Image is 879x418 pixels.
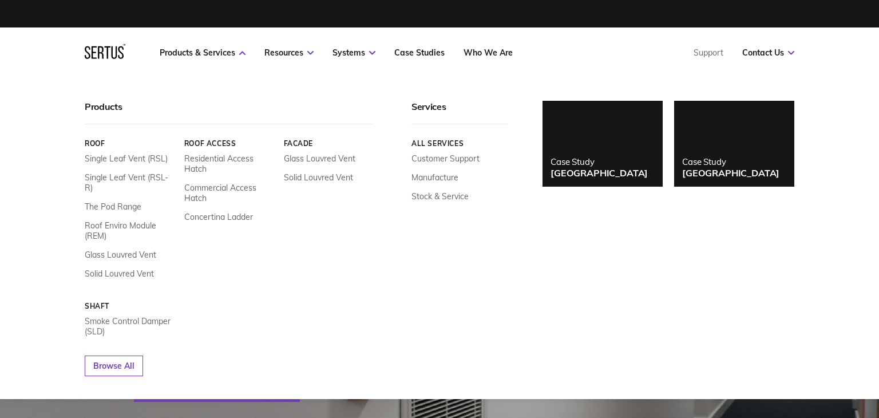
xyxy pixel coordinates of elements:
[551,167,648,179] div: [GEOGRAPHIC_DATA]
[85,172,176,193] a: Single Leaf Vent (RSL-R)
[264,48,314,58] a: Resources
[184,183,275,203] a: Commercial Access Hatch
[184,212,253,222] a: Concertina Ladder
[694,48,723,58] a: Support
[85,153,168,164] a: Single Leaf Vent (RSL)
[184,153,275,174] a: Residential Access Hatch
[85,101,374,124] div: Products
[411,191,469,202] a: Stock & Service
[85,269,154,279] a: Solid Louvred Vent
[85,202,141,212] a: The Pod Range
[411,101,508,124] div: Services
[411,139,508,148] a: All services
[284,139,375,148] a: Facade
[85,139,176,148] a: Roof
[411,153,480,164] a: Customer Support
[394,48,445,58] a: Case Studies
[85,220,176,241] a: Roof Enviro Module (REM)
[85,302,176,310] a: Shaft
[332,48,375,58] a: Systems
[464,48,513,58] a: Who We Are
[411,172,458,183] a: Manufacture
[85,316,176,337] a: Smoke Control Damper (SLD)
[160,48,246,58] a: Products & Services
[85,250,156,260] a: Glass Louvred Vent
[682,156,779,167] div: Case Study
[674,101,794,187] a: Case Study[GEOGRAPHIC_DATA]
[742,48,794,58] a: Contact Us
[85,356,143,376] a: Browse All
[551,156,648,167] div: Case Study
[682,167,779,179] div: [GEOGRAPHIC_DATA]
[543,101,663,187] a: Case Study[GEOGRAPHIC_DATA]
[184,139,275,148] a: Roof Access
[284,172,353,183] a: Solid Louvred Vent
[284,153,355,164] a: Glass Louvred Vent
